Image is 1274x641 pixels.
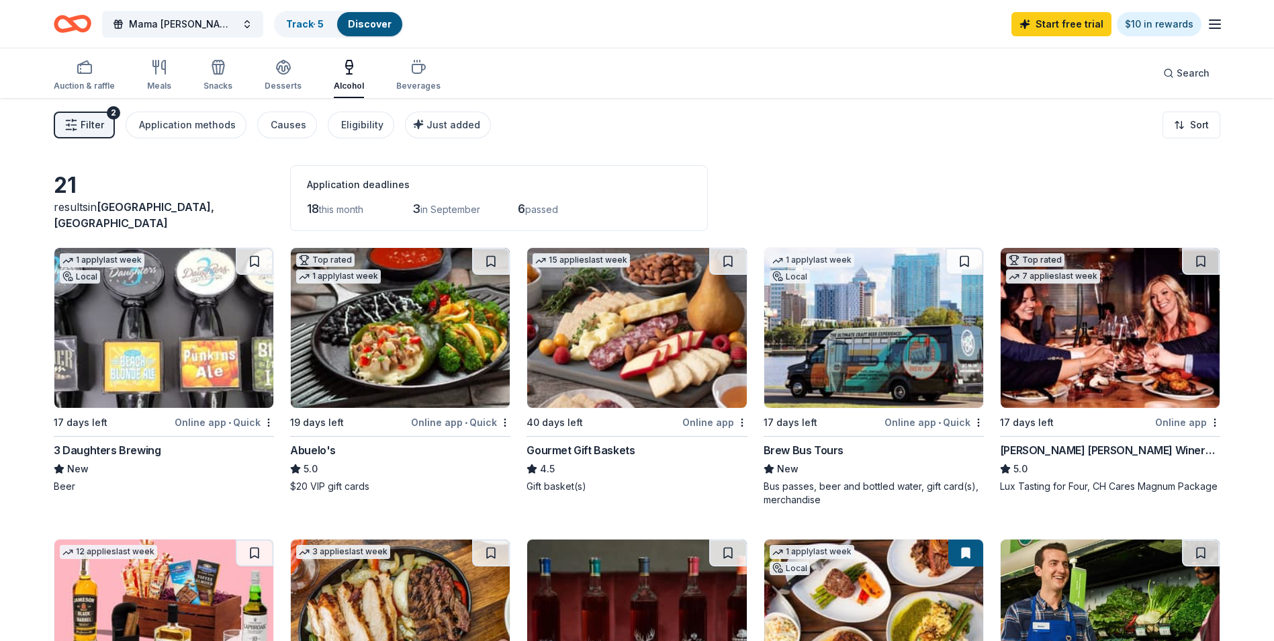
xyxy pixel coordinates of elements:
span: New [777,461,799,477]
button: Desserts [265,54,302,98]
div: Desserts [265,81,302,91]
a: Discover [348,18,392,30]
div: Brew Bus Tours [764,442,844,458]
div: Beer [54,480,274,493]
div: Top rated [296,253,355,267]
a: Image for Abuelo's Top rated1 applylast week19 days leftOnline app•QuickAbuelo's5.0$20 VIP gift c... [290,247,510,493]
span: 6 [518,202,525,216]
div: Application deadlines [307,177,691,193]
div: Online app [682,414,747,431]
button: Search [1152,60,1220,87]
button: Alcohol [334,54,364,98]
span: 5.0 [1013,461,1028,477]
button: Eligibility [328,112,394,138]
div: Online app [1155,414,1220,431]
button: Mama [PERSON_NAME] [102,11,263,38]
div: 1 apply last week [770,253,854,267]
span: New [67,461,89,477]
span: in [54,200,214,230]
div: Local [770,562,810,575]
img: Image for Abuelo's [291,248,510,408]
span: 4.5 [540,461,555,477]
div: Top rated [1006,253,1064,267]
button: Meals [147,54,171,98]
button: Auction & raffle [54,54,115,98]
button: Snacks [203,54,232,98]
div: Online app Quick [411,414,510,431]
div: 1 apply last week [770,545,854,559]
div: Snacks [203,81,232,91]
div: Beverages [396,81,441,91]
a: Start free trial [1011,12,1111,36]
span: • [465,417,467,428]
a: Image for Cooper's Hawk Winery and RestaurantsTop rated7 applieslast week17 days leftOnline app[P... [1000,247,1220,493]
span: • [228,417,231,428]
span: in September [420,204,480,215]
div: 1 apply last week [60,253,144,267]
div: 17 days left [764,415,817,431]
div: Meals [147,81,171,91]
button: Sort [1163,112,1220,138]
button: Track· 5Discover [274,11,404,38]
div: [PERSON_NAME] [PERSON_NAME] Winery and Restaurants [1000,442,1220,458]
button: Just added [405,112,491,138]
div: Gourmet Gift Baskets [527,442,635,458]
a: $10 in rewards [1117,12,1201,36]
div: Online app Quick [884,414,984,431]
span: 3 [412,202,420,216]
div: 17 days left [1000,415,1054,431]
span: Sort [1190,117,1209,133]
div: Alcohol [334,81,364,91]
div: 21 [54,172,274,199]
span: this month [319,204,363,215]
span: Filter [81,117,104,133]
a: Home [54,8,91,40]
span: • [938,417,941,428]
div: Lux Tasting for Four, CH Cares Magnum Package [1000,480,1220,493]
span: passed [525,204,558,215]
div: Gift basket(s) [527,480,747,493]
span: 18 [307,202,319,216]
a: Image for 3 Daughters Brewing1 applylast weekLocal17 days leftOnline app•Quick3 Daughters Brewing... [54,247,274,493]
div: Bus passes, beer and bottled water, gift card(s), merchandise [764,480,984,507]
div: Abuelo's [290,442,336,458]
span: Mama [PERSON_NAME] [129,16,236,32]
div: 40 days left [527,415,583,431]
button: Filter2 [54,112,115,138]
span: [GEOGRAPHIC_DATA], [GEOGRAPHIC_DATA] [54,200,214,230]
button: Beverages [396,54,441,98]
div: $20 VIP gift cards [290,480,510,493]
div: Causes [271,117,306,133]
a: Image for Brew Bus Tours1 applylast weekLocal17 days leftOnline app•QuickBrew Bus ToursNewBus pas... [764,247,984,507]
div: Local [60,270,100,284]
div: 19 days left [290,415,344,431]
img: Image for Brew Bus Tours [764,248,983,408]
div: 2 [107,106,120,120]
img: Image for Cooper's Hawk Winery and Restaurants [1001,248,1220,408]
div: 15 applies last week [533,253,630,267]
button: Application methods [126,112,246,138]
button: Causes [257,112,317,138]
div: 7 applies last week [1006,269,1100,284]
div: Application methods [139,117,236,133]
div: results [54,199,274,231]
span: 5.0 [304,461,318,477]
div: Auction & raffle [54,81,115,91]
img: Image for Gourmet Gift Baskets [527,248,746,408]
a: Image for Gourmet Gift Baskets15 applieslast week40 days leftOnline appGourmet Gift Baskets4.5Gif... [527,247,747,493]
div: 3 Daughters Brewing [54,442,161,458]
div: Online app Quick [175,414,274,431]
div: 3 applies last week [296,545,390,559]
img: Image for 3 Daughters Brewing [54,248,273,408]
span: Search [1177,65,1210,81]
div: 17 days left [54,415,107,431]
div: 12 applies last week [60,545,157,559]
div: 1 apply last week [296,269,381,284]
div: Local [770,270,810,284]
span: Just added [426,119,480,130]
a: Track· 5 [286,18,324,30]
div: Eligibility [341,117,383,133]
